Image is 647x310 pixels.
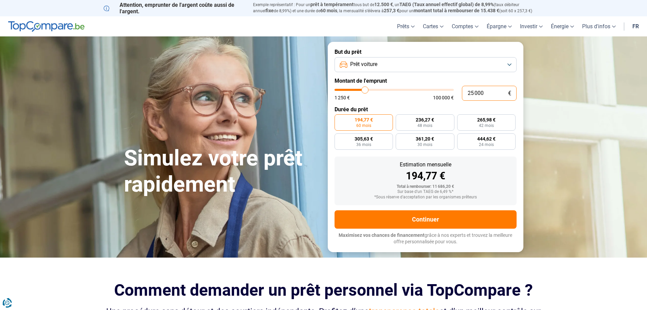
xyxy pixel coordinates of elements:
span: 60 mois [356,124,371,128]
span: 305,63 € [355,136,373,141]
span: montant total à rembourser de 15.438 € [414,8,499,13]
a: Plus d'infos [578,16,620,36]
span: € [508,91,511,96]
p: grâce à nos experts et trouvez la meilleure offre personnalisée pour vous. [335,232,517,245]
span: 36 mois [356,143,371,147]
p: Exemple représentatif : Pour un tous but de , un (taux débiteur annuel de 8,99%) et une durée de ... [253,2,544,14]
div: Sur base d'un TAEG de 6,49 %* [340,190,511,194]
span: 42 mois [479,124,494,128]
span: 24 mois [479,143,494,147]
span: fixe [266,8,274,13]
span: 12.500 € [374,2,393,7]
span: prêt à tempérament [310,2,354,7]
span: 257,3 € [384,8,399,13]
span: 194,77 € [355,117,373,122]
h2: Comment demander un prêt personnel via TopCompare ? [104,281,544,299]
a: Prêts [393,16,419,36]
button: Continuer [335,210,517,229]
h1: Simulez votre prêt rapidement [124,145,320,198]
div: *Sous réserve d'acceptation par les organismes prêteurs [340,195,511,200]
span: 361,20 € [416,136,434,141]
div: Estimation mensuelle [340,162,511,167]
p: Attention, emprunter de l'argent coûte aussi de l'argent. [104,2,245,15]
div: 194,77 € [340,171,511,181]
a: fr [628,16,643,36]
span: Prêt voiture [350,61,377,68]
span: 30 mois [417,143,432,147]
img: TopCompare [8,21,85,32]
span: 444,62 € [477,136,496,141]
a: Investir [516,16,547,36]
label: Montant de l'emprunt [335,78,517,84]
button: Prêt voiture [335,57,517,72]
span: 236,27 € [416,117,434,122]
span: 265,98 € [477,117,496,122]
span: 1 250 € [335,95,350,100]
label: But du prêt [335,49,517,55]
label: Durée du prêt [335,106,517,113]
a: Comptes [448,16,483,36]
a: Épargne [483,16,516,36]
span: 48 mois [417,124,432,128]
span: Maximisez vos chances de financement [339,232,425,238]
span: 100 000 € [433,95,454,100]
a: Cartes [419,16,448,36]
div: Total à rembourser: 11 686,20 € [340,184,511,189]
a: Énergie [547,16,578,36]
span: TAEG (Taux annuel effectif global) de 8,99% [399,2,494,7]
span: 60 mois [320,8,337,13]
